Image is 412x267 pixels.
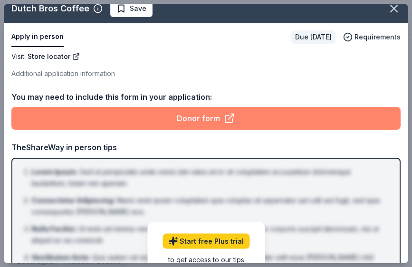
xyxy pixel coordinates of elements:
[11,51,401,62] div: Visit :
[130,3,146,14] span: Save
[11,27,64,47] button: Apply in person
[31,223,386,246] li: Ut enim ad minima veniam, quis nostrum exercitationem ullam corporis suscipit laboriosam, nisi ut...
[343,31,401,43] button: Requirements
[11,107,401,130] a: Donor form
[11,91,401,103] div: You may need to include this form in your application:
[31,166,386,189] li: Sed ut perspiciatis unde omnis iste natus error sit voluptatem accusantium doloremque laudantium,...
[31,168,78,176] span: Lorem Ipsum :
[11,1,89,16] div: Dutch Bros Coffee
[31,196,115,204] span: Consectetur Adipiscing :
[355,31,401,43] span: Requirements
[163,233,249,248] a: Start free Plus trial
[31,253,90,261] span: Vestibulum Ante :
[11,68,401,79] div: Additional application information
[163,254,249,264] div: to get access to our tips
[31,225,77,233] span: Nulla Facilisi :
[11,141,401,153] div: TheShareWay in person tips
[28,51,80,62] a: Store locator
[31,195,386,218] li: Nemo enim ipsam voluptatem quia voluptas sit aspernatur aut odit aut fugit, sed quia consequuntur...
[291,30,335,44] div: Due [DATE]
